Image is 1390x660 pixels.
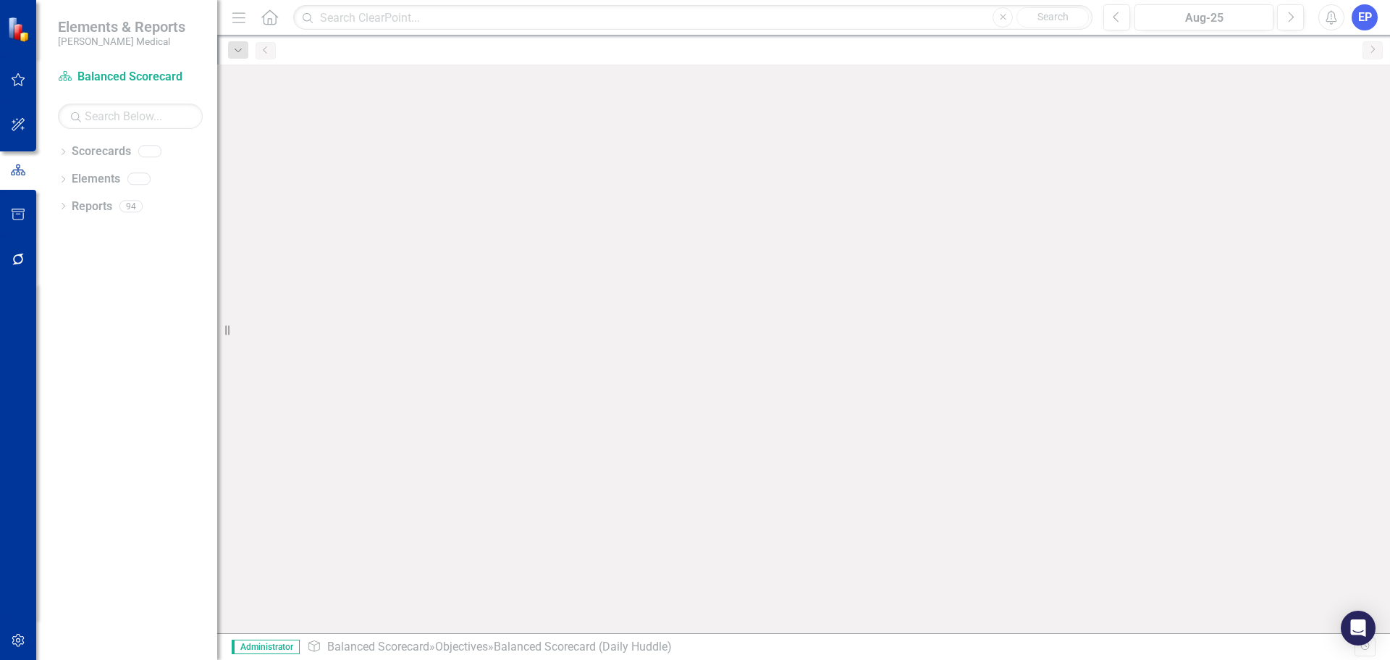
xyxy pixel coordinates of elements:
[1352,4,1378,30] button: EP
[72,199,112,215] a: Reports
[72,143,131,160] a: Scorecards
[494,640,672,653] div: Balanced Scorecard (Daily Huddle)
[435,640,488,653] a: Objectives
[7,15,33,42] img: ClearPoint Strategy
[1341,611,1376,646] div: Open Intercom Messenger
[1140,9,1268,27] div: Aug-25
[58,69,203,85] a: Balanced Scorecard
[58,35,185,47] small: [PERSON_NAME] Medical
[1037,11,1069,22] span: Search
[1134,4,1273,30] button: Aug-25
[119,200,143,212] div: 94
[232,640,300,654] span: Administrator
[58,18,185,35] span: Elements & Reports
[58,104,203,129] input: Search Below...
[72,171,120,188] a: Elements
[327,640,429,653] a: Balanced Scorecard
[293,5,1092,30] input: Search ClearPoint...
[1016,7,1089,28] button: Search
[307,639,1355,656] div: » »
